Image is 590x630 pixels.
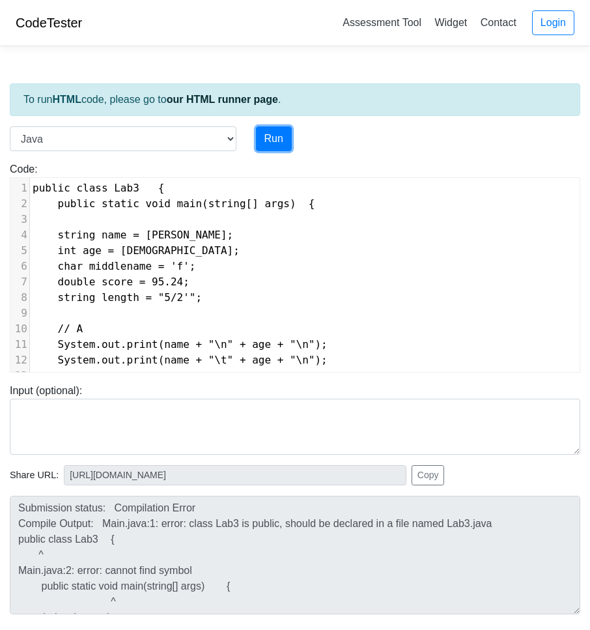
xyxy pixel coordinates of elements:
a: our HTML runner page [167,94,278,105]
span: System.out.print(name + "\t" + age + "\n"); [33,354,328,366]
div: 8 [10,290,29,306]
button: Copy [412,465,445,485]
span: Share URL: [10,468,59,483]
a: Widget [429,12,472,33]
div: To run code, please go to . [10,83,580,116]
span: public class Lab3 { [33,182,164,194]
input: No share available yet [64,465,406,485]
span: System.out.print(name + "\n" + age + "\n"); [33,338,328,351]
div: 13 [10,368,29,384]
div: 1 [10,180,29,196]
div: 11 [10,337,29,352]
div: 12 [10,352,29,368]
span: public static void main(string[] args) { [33,197,315,210]
span: // A [33,322,83,335]
button: Run [256,126,292,151]
div: 5 [10,243,29,259]
div: 9 [10,306,29,321]
span: char middlename = 'f'; [33,260,196,272]
div: 3 [10,212,29,227]
a: Assessment Tool [337,12,427,33]
span: double score = 95.24; [33,276,190,288]
span: string name = [PERSON_NAME]; [33,229,233,241]
div: 4 [10,227,29,243]
span: int age = [DEMOGRAPHIC_DATA]; [33,244,240,257]
a: Contact [475,12,522,33]
div: 2 [10,196,29,212]
a: CodeTester [16,16,82,30]
a: Login [532,10,574,35]
div: 7 [10,274,29,290]
span: string length = "5/2'"; [33,291,202,304]
strong: HTML [52,94,81,105]
div: 10 [10,321,29,337]
div: 6 [10,259,29,274]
